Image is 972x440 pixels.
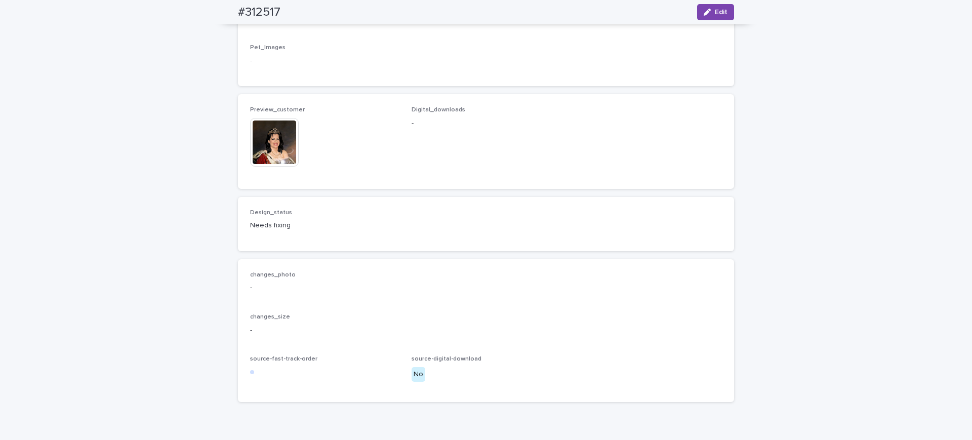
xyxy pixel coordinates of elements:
span: Design_status [250,210,292,216]
span: source-digital-download [412,356,481,362]
span: Edit [715,9,727,16]
p: - [250,325,722,336]
span: Preview_customer [250,107,305,113]
p: - [250,56,722,66]
span: changes_photo [250,272,296,278]
p: - [412,118,561,129]
span: source-fast-track-order [250,356,317,362]
h2: #312517 [238,5,280,20]
p: Needs fixing [250,220,399,231]
span: changes_size [250,314,290,320]
p: - [250,283,722,293]
span: Pet_Images [250,45,286,51]
div: No [412,367,425,382]
span: Digital_downloads [412,107,465,113]
button: Edit [697,4,734,20]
